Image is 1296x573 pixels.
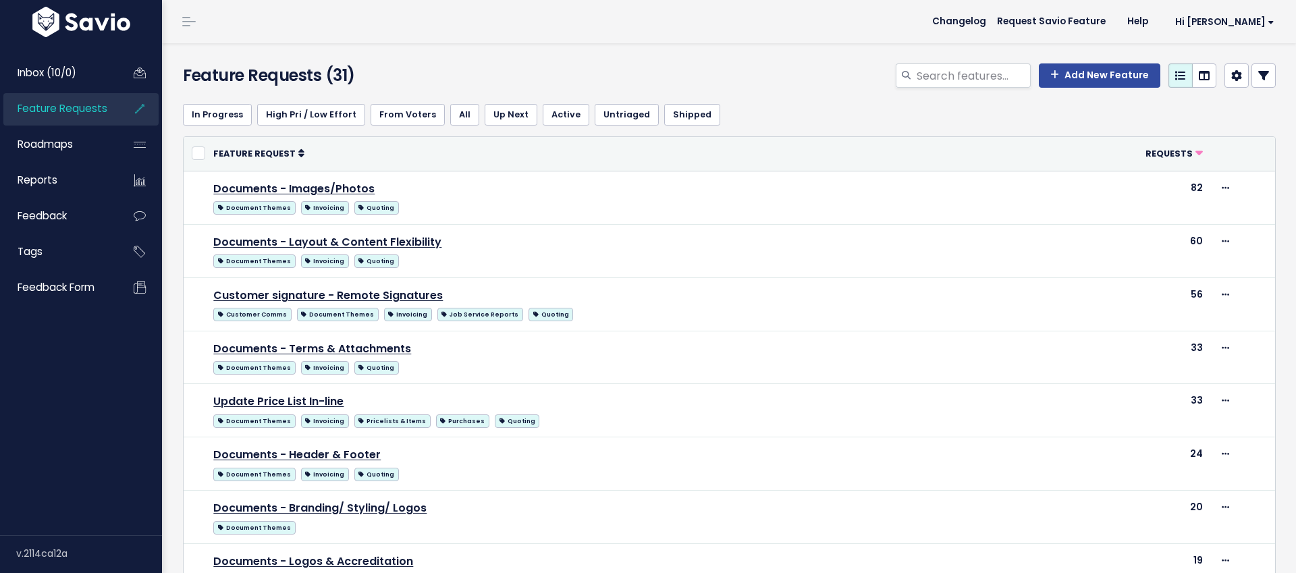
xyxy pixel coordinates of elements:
a: Purchases [436,412,489,429]
a: Reports [3,165,112,196]
span: Document Themes [213,254,295,268]
span: Invoicing [301,201,349,215]
a: Invoicing [301,198,349,215]
a: Quoting [354,465,399,482]
span: Quoting [354,201,399,215]
a: All [450,104,479,126]
a: Invoicing [384,305,432,322]
span: Invoicing [301,361,349,375]
span: Feedback form [18,280,94,294]
a: Document Themes [213,518,295,535]
a: Quoting [529,305,573,322]
span: Pricelists & Items [354,414,431,428]
td: 60 [1048,224,1211,277]
span: Invoicing [301,254,349,268]
span: Invoicing [301,414,349,428]
a: Document Themes [297,305,379,322]
span: Document Themes [213,201,295,215]
span: Feedback [18,209,67,223]
span: Document Themes [297,308,379,321]
a: Add New Feature [1039,63,1160,88]
span: Roadmaps [18,137,73,151]
span: Feature Request [213,148,296,159]
a: Document Themes [213,198,295,215]
a: Document Themes [213,465,295,482]
a: Roadmaps [3,129,112,160]
a: Quoting [354,252,399,269]
a: Active [543,104,589,126]
a: Job Service Reports [437,305,523,322]
a: Request Savio Feature [986,11,1116,32]
td: 33 [1048,384,1211,437]
span: Invoicing [301,468,349,481]
span: Changelog [932,17,986,26]
a: Invoicing [301,412,349,429]
a: Quoting [354,358,399,375]
td: 33 [1048,331,1211,384]
span: Hi [PERSON_NAME] [1175,17,1274,27]
td: 20 [1048,491,1211,544]
a: Documents - Header & Footer [213,447,381,462]
span: Quoting [354,468,399,481]
span: Quoting [495,414,539,428]
a: Document Themes [213,358,295,375]
span: Purchases [436,414,489,428]
span: Document Themes [213,414,295,428]
a: Feature Request [213,146,304,160]
a: Document Themes [213,252,295,269]
td: 24 [1048,437,1211,491]
a: Documents - Images/Photos [213,181,375,196]
span: Reports [18,173,57,187]
a: Help [1116,11,1159,32]
a: Document Themes [213,412,295,429]
a: Untriaged [595,104,659,126]
span: Quoting [529,308,573,321]
span: Tags [18,244,43,258]
a: From Voters [371,104,445,126]
span: Customer Comms [213,308,291,321]
a: Quoting [354,198,399,215]
span: Invoicing [384,308,432,321]
a: Feedback [3,200,112,231]
a: Inbox (10/0) [3,57,112,88]
a: Update Price List In-line [213,393,344,409]
a: Documents - Logos & Accreditation [213,553,413,569]
a: Documents - Terms & Attachments [213,341,411,356]
a: Feature Requests [3,93,112,124]
a: Requests [1145,146,1203,160]
a: Documents - Layout & Content Flexibility [213,234,441,250]
a: In Progress [183,104,252,126]
a: Feedback form [3,272,112,303]
span: Quoting [354,254,399,268]
span: Requests [1145,148,1193,159]
a: Hi [PERSON_NAME] [1159,11,1285,32]
a: High Pri / Low Effort [257,104,365,126]
span: Document Themes [213,361,295,375]
h4: Feature Requests (31) [183,63,534,88]
span: Document Themes [213,521,295,535]
a: Invoicing [301,252,349,269]
input: Search features... [915,63,1031,88]
a: Up Next [485,104,537,126]
a: Invoicing [301,358,349,375]
a: Customer signature - Remote Signatures [213,288,443,303]
span: Feature Requests [18,101,107,115]
a: Customer Comms [213,305,291,322]
span: Job Service Reports [437,308,523,321]
a: Pricelists & Items [354,412,431,429]
span: Quoting [354,361,399,375]
a: Quoting [495,412,539,429]
div: v.2114ca12a [16,536,162,571]
a: Documents - Branding/ Styling/ Logos [213,500,427,516]
td: 82 [1048,171,1211,224]
td: 56 [1048,277,1211,331]
img: logo-white.9d6f32f41409.svg [29,7,134,37]
a: Shipped [664,104,720,126]
span: Inbox (10/0) [18,65,76,80]
a: Invoicing [301,465,349,482]
span: Document Themes [213,468,295,481]
ul: Filter feature requests [183,104,1276,126]
a: Tags [3,236,112,267]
